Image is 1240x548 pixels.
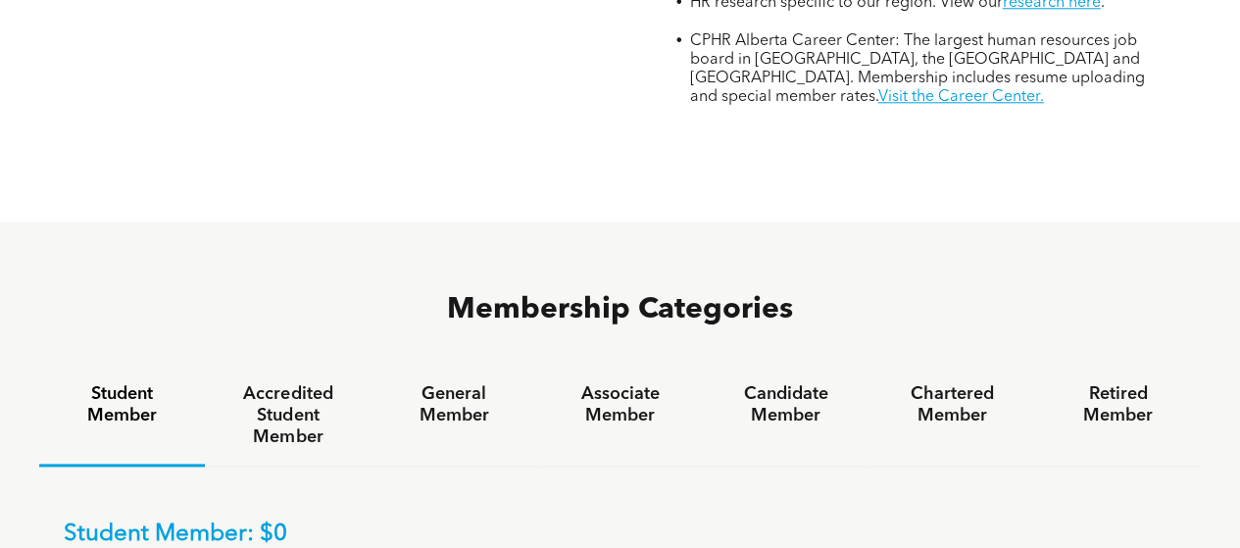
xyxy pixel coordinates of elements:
h4: Candidate Member [720,383,851,426]
h4: Chartered Member [886,383,1017,426]
h4: Associate Member [555,383,685,426]
span: CPHR Alberta Career Center: The largest human resources job board in [GEOGRAPHIC_DATA], the [GEOG... [689,33,1144,105]
h4: Student Member [57,383,187,426]
span: Membership Categories [447,295,793,324]
h4: General Member [389,383,520,426]
h4: Accredited Student Member [223,383,353,448]
h4: Retired Member [1053,383,1183,426]
a: Visit the Career Center. [877,89,1043,105]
